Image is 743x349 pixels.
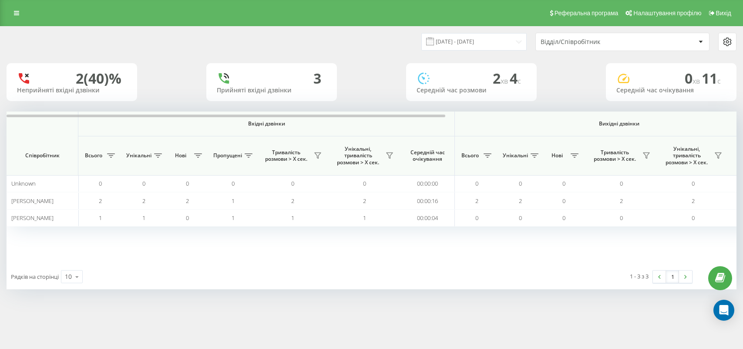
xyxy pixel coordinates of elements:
[232,180,235,187] span: 0
[261,149,311,163] span: Тривалість розмови > Х сек.
[692,197,695,205] span: 2
[702,69,721,88] span: 11
[83,152,104,159] span: Всього
[17,87,127,94] div: Неприйняті вхідні дзвінки
[519,214,522,222] span: 0
[501,76,510,86] span: хв
[291,180,294,187] span: 0
[14,152,71,159] span: Співробітник
[291,197,294,205] span: 2
[620,180,623,187] span: 0
[510,69,521,88] span: 4
[475,180,478,187] span: 0
[11,197,54,205] span: [PERSON_NAME]
[99,180,102,187] span: 0
[590,149,640,163] span: Тривалість розмови > Х сек.
[562,180,565,187] span: 0
[142,197,145,205] span: 2
[693,76,702,86] span: хв
[519,197,522,205] span: 2
[186,180,189,187] span: 0
[291,214,294,222] span: 1
[620,197,623,205] span: 2
[662,146,712,166] span: Унікальні, тривалість розмови > Х сек.
[313,70,321,87] div: 3
[186,214,189,222] span: 0
[11,214,54,222] span: [PERSON_NAME]
[213,152,242,159] span: Пропущені
[232,214,235,222] span: 1
[692,214,695,222] span: 0
[11,180,36,187] span: Unknown
[630,272,649,281] div: 1 - 3 з 3
[620,214,623,222] span: 0
[519,180,522,187] span: 0
[363,180,366,187] span: 0
[142,214,145,222] span: 1
[417,87,526,94] div: Середній час розмови
[363,214,366,222] span: 1
[475,197,478,205] span: 2
[232,197,235,205] span: 1
[692,180,695,187] span: 0
[363,197,366,205] span: 2
[400,210,455,227] td: 00:00:04
[541,38,645,46] div: Відділ/Співробітник
[616,87,726,94] div: Середній час очікування
[555,10,619,17] span: Реферальна програма
[99,214,102,222] span: 1
[716,10,731,17] span: Вихід
[99,197,102,205] span: 2
[562,197,565,205] span: 0
[217,87,326,94] div: Прийняті вхідні дзвінки
[493,69,510,88] span: 2
[11,273,59,281] span: Рядків на сторінці
[101,120,432,127] span: Вхідні дзвінки
[76,70,121,87] div: 2 (40)%
[400,192,455,209] td: 00:00:16
[65,272,72,281] div: 10
[633,10,701,17] span: Налаштування профілю
[685,69,702,88] span: 0
[562,214,565,222] span: 0
[459,152,481,159] span: Всього
[400,175,455,192] td: 00:00:00
[407,149,448,163] span: Середній час очікування
[717,76,721,86] span: c
[713,300,734,321] div: Open Intercom Messenger
[170,152,192,159] span: Нові
[546,152,568,159] span: Нові
[186,197,189,205] span: 2
[666,271,679,283] a: 1
[475,214,478,222] span: 0
[518,76,521,86] span: c
[503,152,528,159] span: Унікальні
[126,152,151,159] span: Унікальні
[142,180,145,187] span: 0
[333,146,383,166] span: Унікальні, тривалість розмови > Х сек.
